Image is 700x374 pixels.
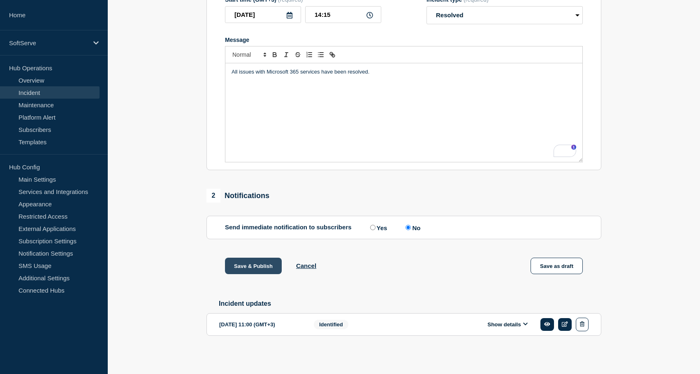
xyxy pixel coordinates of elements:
[292,50,304,60] button: Toggle strikethrough text
[219,300,601,307] h2: Incident updates
[315,50,327,60] button: Toggle bulleted list
[225,224,352,231] p: Send immediate notification to subscribers
[368,224,387,231] label: Yes
[232,68,576,76] p: All issues with Microsoft 365 services have been resolved.
[314,320,348,329] span: Identified
[225,224,583,231] div: Send immediate notification to subscribers
[219,318,301,331] div: [DATE] 11:00 (GMT+3)
[280,50,292,60] button: Toggle italic text
[327,50,338,60] button: Toggle link
[296,262,316,269] button: Cancel
[370,225,375,230] input: Yes
[269,50,280,60] button: Toggle bold text
[225,63,582,162] div: To enrich screen reader interactions, please activate Accessibility in Grammarly extension settings
[9,39,88,46] p: SoftServe
[206,189,269,203] div: Notifications
[225,37,583,43] div: Message
[485,321,530,328] button: Show details
[225,6,301,23] input: YYYY-MM-DD
[406,225,411,230] input: No
[426,6,583,24] select: Incident type
[206,189,220,203] span: 2
[403,224,420,231] label: No
[225,258,282,274] button: Save & Publish
[305,6,381,23] input: HH:MM
[229,50,269,60] span: Font size
[304,50,315,60] button: Toggle ordered list
[531,258,583,274] button: Save as draft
